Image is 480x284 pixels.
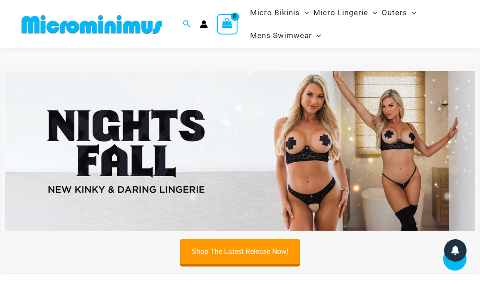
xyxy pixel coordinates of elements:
[180,239,300,264] a: Shop The Latest Release Now!
[407,1,416,24] span: Menu Toggle
[248,24,323,47] a: Mens SwimwearMenu ToggleMenu Toggle
[368,1,377,24] span: Menu Toggle
[313,1,368,24] span: Micro Lingerie
[248,1,311,24] a: Micro BikinisMenu ToggleMenu Toggle
[382,1,407,24] span: Outers
[312,24,321,47] span: Menu Toggle
[5,71,475,231] img: Night's Fall Silver Leopard Pack
[250,24,312,47] span: Mens Swimwear
[379,1,418,24] a: OutersMenu ToggleMenu Toggle
[300,1,309,24] span: Menu Toggle
[200,20,208,28] a: Account icon link
[183,19,191,30] a: Search icon link
[311,1,379,24] a: Micro LingerieMenu ToggleMenu Toggle
[18,14,166,34] img: MM SHOP LOGO FLAT
[250,1,300,24] span: Micro Bikinis
[217,14,238,34] a: View Shopping Cart, empty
